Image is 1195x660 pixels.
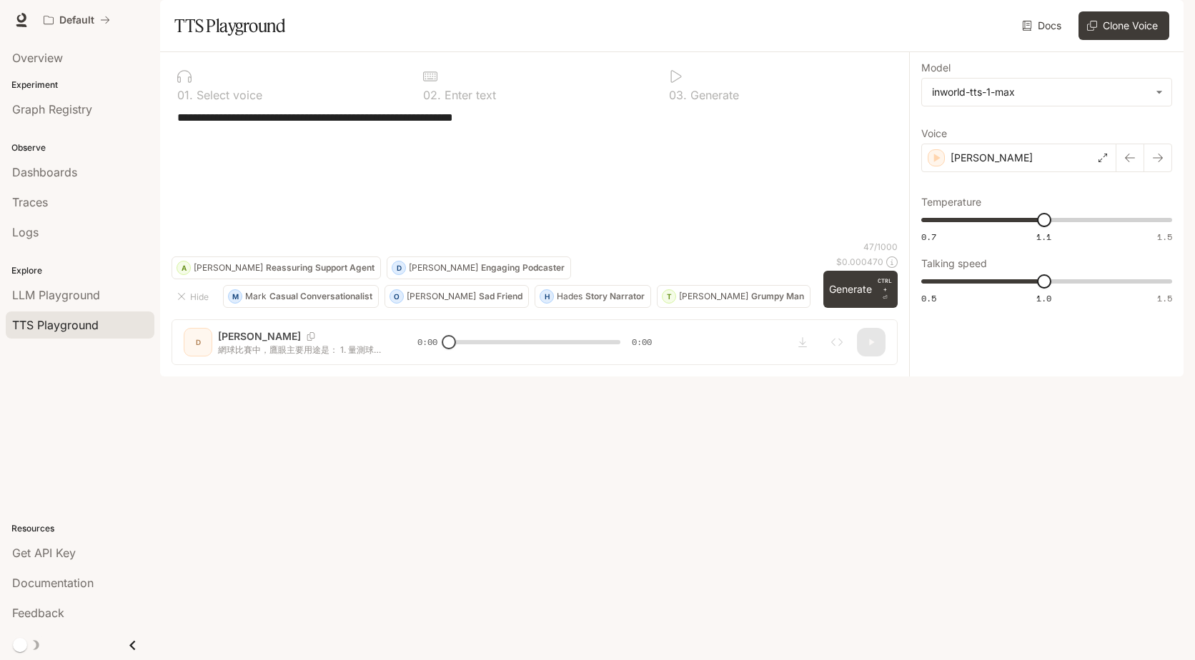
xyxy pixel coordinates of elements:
[679,292,748,301] p: [PERSON_NAME]
[390,285,403,308] div: O
[266,264,375,272] p: Reassuring Support Agent
[1157,231,1172,243] span: 1.5
[1157,292,1172,304] span: 1.5
[392,256,405,279] div: D
[229,285,242,308] div: M
[177,256,190,279] div: A
[441,89,496,101] p: Enter text
[479,292,522,301] p: Sad Friend
[385,285,529,308] button: O[PERSON_NAME]Sad Friend
[172,256,381,279] button: A[PERSON_NAME]Reassuring Support Agent
[921,129,947,139] p: Voice
[59,14,94,26] p: Default
[751,292,804,301] p: Grumpy Man
[932,85,1149,99] div: inworld-tts-1-max
[245,292,267,301] p: Mark
[535,285,651,308] button: HHadesStory Narrator
[687,89,739,101] p: Generate
[557,292,582,301] p: Hades
[37,6,116,34] button: All workspaces
[1079,11,1169,40] button: Clone Voice
[878,276,892,302] p: ⏎
[878,276,892,294] p: CTRL +
[921,259,987,269] p: Talking speed
[585,292,645,301] p: Story Narrator
[922,79,1171,106] div: inworld-tts-1-max
[921,197,981,207] p: Temperature
[269,292,372,301] p: Casual Conversationalist
[669,89,687,101] p: 0 3 .
[1036,292,1051,304] span: 1.0
[423,89,441,101] p: 0 2 .
[387,256,571,279] button: D[PERSON_NAME]Engaging Podcaster
[951,151,1033,165] p: [PERSON_NAME]
[193,89,262,101] p: Select voice
[223,285,379,308] button: MMarkCasual Conversationalist
[177,89,193,101] p: 0 1 .
[174,11,285,40] h1: TTS Playground
[481,264,565,272] p: Engaging Podcaster
[194,264,263,272] p: [PERSON_NAME]
[172,285,217,308] button: Hide
[1019,11,1067,40] a: Docs
[1036,231,1051,243] span: 1.1
[921,63,951,73] p: Model
[823,271,898,308] button: GenerateCTRL +⏎
[540,285,553,308] div: H
[657,285,810,308] button: T[PERSON_NAME]Grumpy Man
[409,264,478,272] p: [PERSON_NAME]
[921,292,936,304] span: 0.5
[921,231,936,243] span: 0.7
[663,285,675,308] div: T
[407,292,476,301] p: [PERSON_NAME]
